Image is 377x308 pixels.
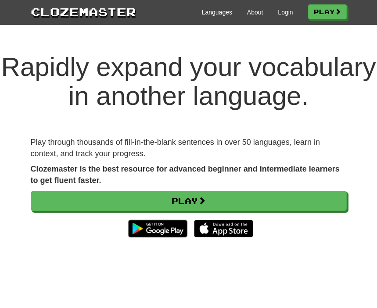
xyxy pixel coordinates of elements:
img: Get it on Google Play [124,215,192,242]
p: Play through thousands of fill-in-the-blank sentences in over 50 languages, learn in context, and... [31,137,347,159]
img: Download_on_the_App_Store_Badge_US-UK_135x40-25178aeef6eb6b83b96f5f2d004eda3bffbb37122de64afbaef7... [194,220,253,237]
a: Play [31,191,347,211]
a: About [247,8,263,17]
a: Languages [202,8,232,17]
a: Play [308,4,347,19]
a: Clozemaster [31,4,136,20]
a: Login [278,8,293,17]
strong: Clozemaster is the best resource for advanced beginner and intermediate learners to get fluent fa... [31,165,340,185]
